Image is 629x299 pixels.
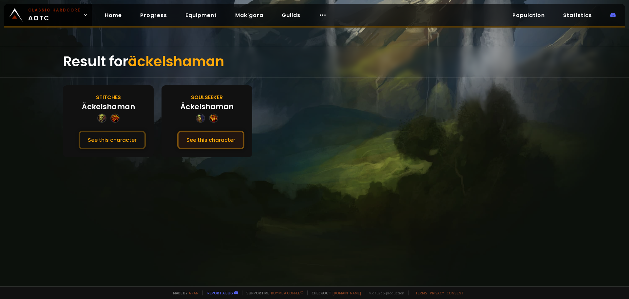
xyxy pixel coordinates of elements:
[79,131,146,149] button: See this character
[271,290,303,295] a: Buy me a coffee
[333,290,361,295] a: [DOMAIN_NAME]
[28,7,81,13] small: Classic Hardcore
[96,93,121,101] div: Stitches
[169,290,199,295] span: Made by
[558,9,597,22] a: Statistics
[276,9,306,22] a: Guilds
[430,290,444,295] a: Privacy
[128,52,224,71] span: äckelshaman
[307,290,361,295] span: Checkout
[180,9,222,22] a: Equipment
[242,290,303,295] span: Support me,
[365,290,404,295] span: v. d752d5 - production
[63,46,566,77] div: Result for
[177,131,244,149] button: See this character
[181,101,234,112] div: Äckelshaman
[4,4,92,26] a: Classic HardcoreAOTC
[191,93,223,101] div: Soulseeker
[82,101,135,112] div: Äckelshaman
[230,9,269,22] a: Mak'gora
[507,9,550,22] a: Population
[207,290,233,295] a: Report a bug
[447,290,464,295] a: Consent
[28,7,81,23] span: AOTC
[189,290,199,295] a: a fan
[135,9,172,22] a: Progress
[100,9,127,22] a: Home
[415,290,427,295] a: Terms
